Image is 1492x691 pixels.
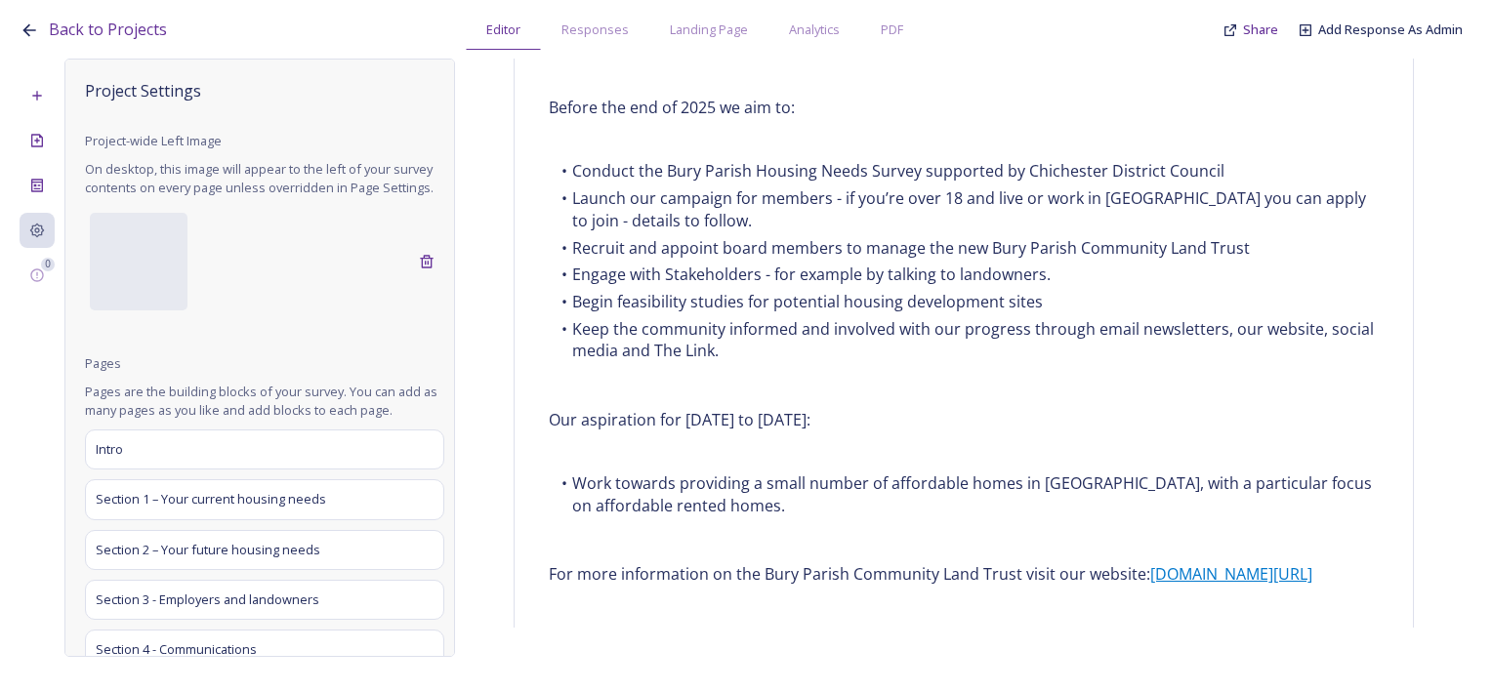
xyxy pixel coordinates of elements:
[85,383,444,420] span: Pages are the building blocks of your survey. You can add as many pages as you like and add block...
[549,187,1379,231] li: Launch our campaign for members - if you’re over 18 and live or work in [GEOGRAPHIC_DATA] you can...
[789,20,840,39] span: Analytics
[549,97,1379,119] p: Before the end of 2025 we aim to:
[549,409,1379,431] p: Our aspiration for [DATE] to [DATE]:
[1318,20,1463,38] span: Add Response As Admin
[486,20,520,39] span: Editor
[561,20,629,39] span: Responses
[881,20,903,39] span: PDF
[41,258,55,271] div: 0
[85,79,444,102] span: Project Settings
[96,640,257,659] span: Section 4 - Communications
[670,20,748,39] span: Landing Page
[1150,563,1312,585] a: [DOMAIN_NAME][URL]
[549,264,1379,286] li: Engage with Stakeholders - for example by talking to landowners.
[549,628,1379,671] p: If you have any questions, or would like to get in touch with Bury Parish CLT, please email us at:
[49,19,167,40] span: Back to Projects
[549,563,1379,586] p: For more information on the Bury Parish Community Land Trust visit our website:
[85,132,222,150] span: Project-wide Left Image
[96,541,320,559] span: Section 2 – Your future housing needs
[549,318,1379,362] li: Keep the community informed and involved with our progress through email newsletters, our website...
[549,237,1379,260] li: Recruit and appoint board members to manage the new Bury Parish Community Land Trust
[49,18,167,42] a: Back to Projects
[1318,20,1463,39] a: Add Response As Admin
[549,291,1379,313] li: Begin feasibility studies for potential housing development sites
[549,472,1379,516] li: Work towards providing a small number of affordable homes in [GEOGRAPHIC_DATA], with a particular...
[85,354,121,373] span: Pages
[96,590,319,609] span: Section 3 - Employers and landowners
[96,490,326,508] span: Section 1 – Your current housing needs
[85,160,444,197] span: On desktop, this image will appear to the left of your survey contents on every page unless overr...
[96,440,123,459] span: Intro
[1243,20,1278,38] span: Share
[549,160,1379,183] li: Conduct the Bury Parish Housing Needs Survey supported by Chichester District Council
